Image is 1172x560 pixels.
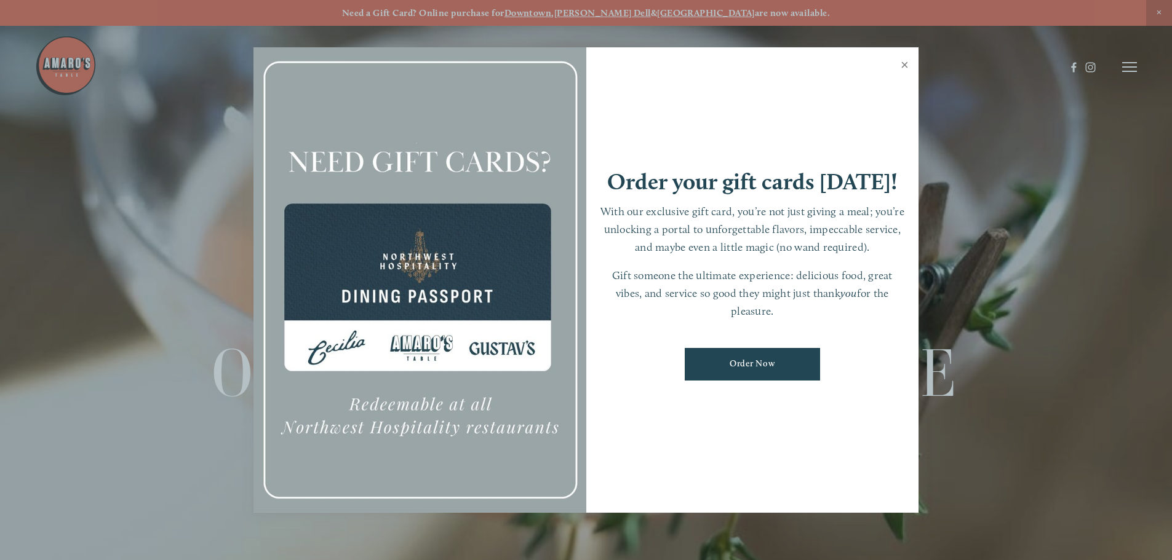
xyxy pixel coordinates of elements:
h1: Order your gift cards [DATE]! [607,170,898,193]
em: you [840,286,857,299]
a: Order Now [685,348,820,381]
a: Close [893,49,917,84]
p: Gift someone the ultimate experience: delicious food, great vibes, and service so good they might... [599,267,907,320]
p: With our exclusive gift card, you’re not just giving a meal; you’re unlocking a portal to unforge... [599,203,907,256]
